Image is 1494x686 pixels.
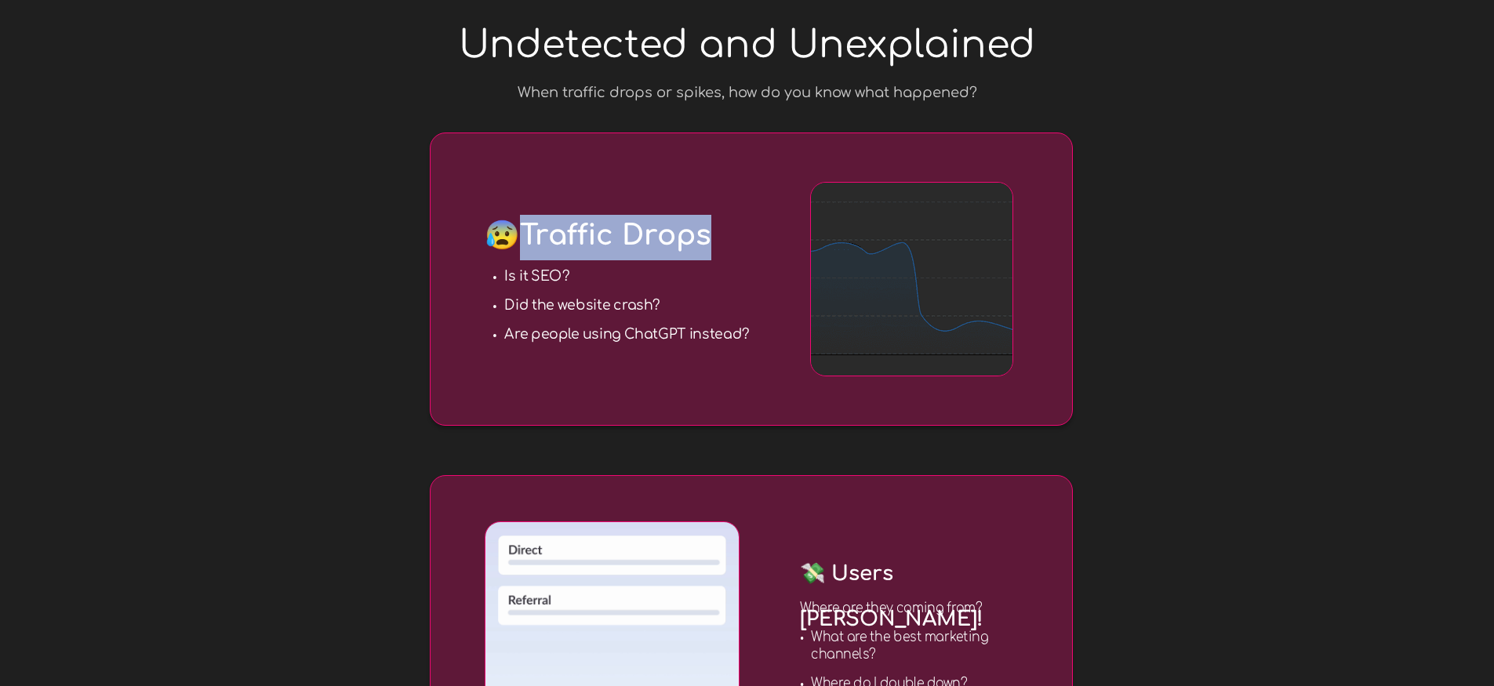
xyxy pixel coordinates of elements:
[485,220,520,251] span: 😰
[504,297,660,313] strong: Did the website crash?
[504,326,749,342] strong: Are people using ChatGPT instead?
[504,268,569,284] strong: Is it SEO?
[518,85,977,100] span: When traffic drops or spikes, how do you know what happened?
[800,562,983,630] span: 💸 Users [PERSON_NAME]!
[485,220,711,251] span: Traffic Drops
[459,24,1035,66] span: Undetected and Unexplained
